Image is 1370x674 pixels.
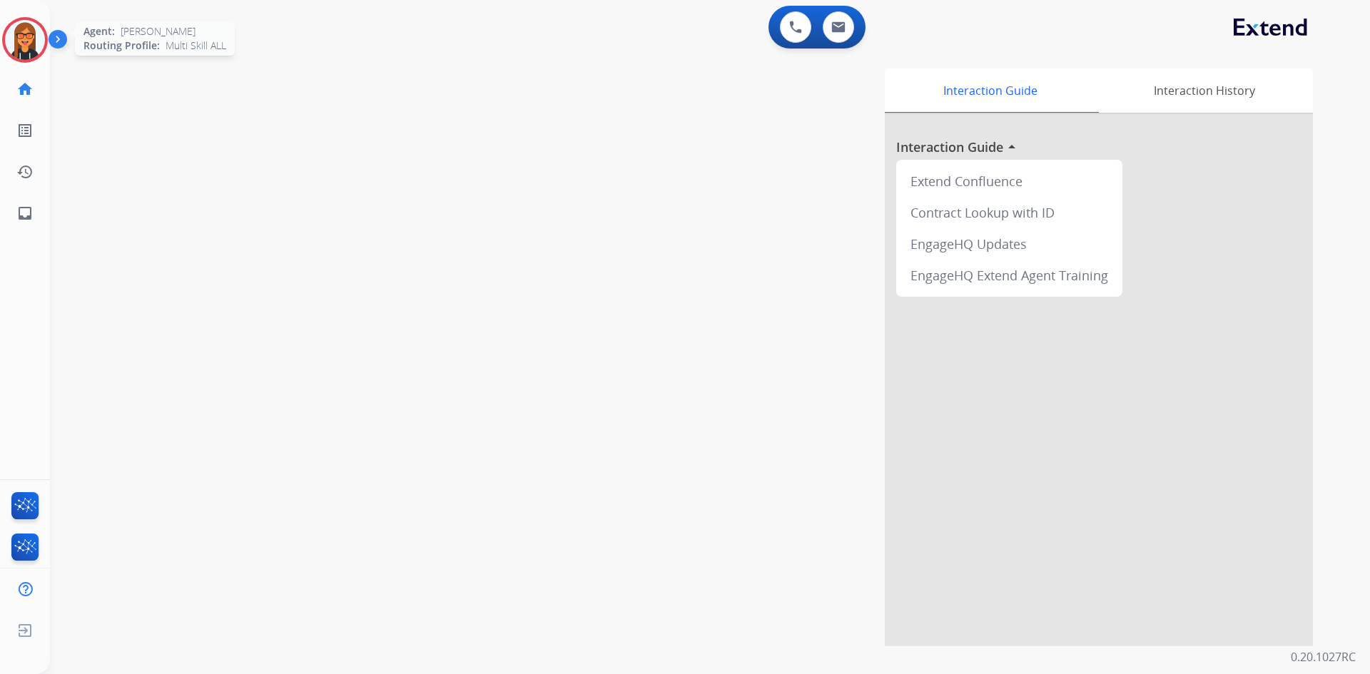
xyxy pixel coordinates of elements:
mat-icon: history [16,163,34,180]
div: Interaction History [1095,68,1313,113]
mat-icon: list_alt [16,122,34,139]
div: Contract Lookup with ID [902,197,1117,228]
div: Extend Confluence [902,165,1117,197]
img: avatar [5,20,45,60]
span: Agent: [83,24,115,39]
div: EngageHQ Updates [902,228,1117,260]
span: Routing Profile: [83,39,160,53]
div: Interaction Guide [885,68,1095,113]
span: [PERSON_NAME] [121,24,196,39]
mat-icon: inbox [16,205,34,222]
span: Multi Skill ALL [166,39,226,53]
p: 0.20.1027RC [1291,648,1356,665]
div: EngageHQ Extend Agent Training [902,260,1117,291]
mat-icon: home [16,81,34,98]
